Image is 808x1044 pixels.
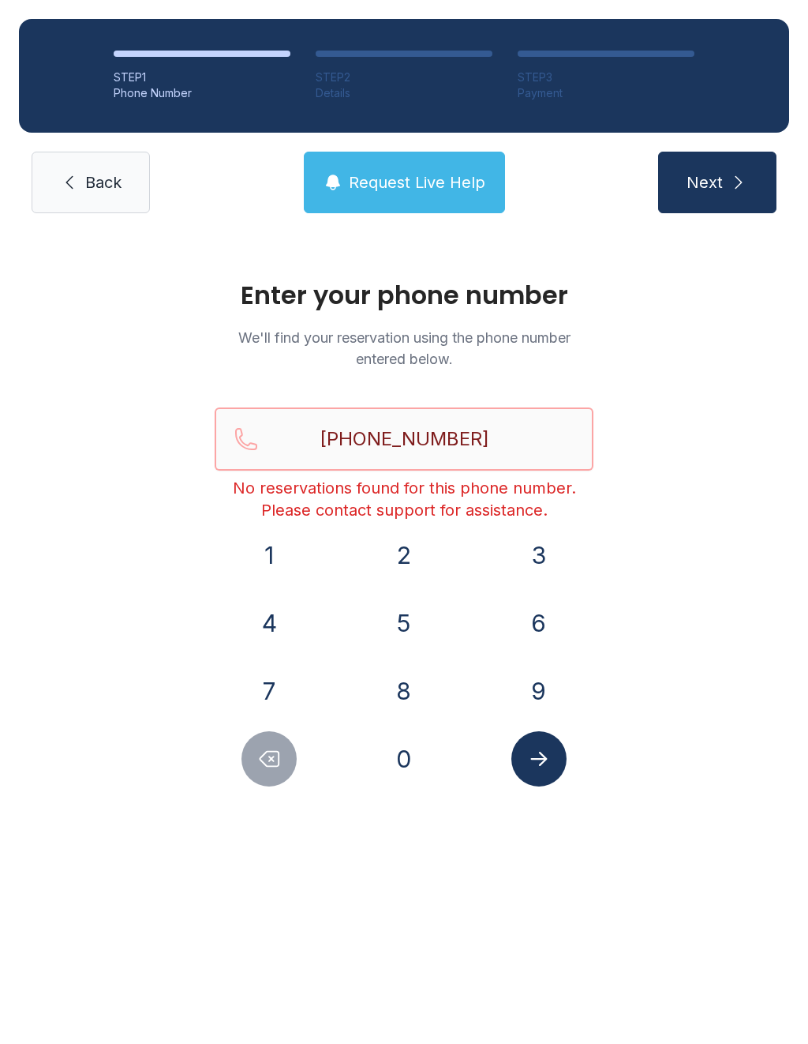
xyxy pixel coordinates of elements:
[114,85,290,101] div: Phone Number
[376,595,432,651] button: 5
[376,663,432,719] button: 8
[316,69,492,85] div: STEP 2
[511,595,567,651] button: 6
[511,663,567,719] button: 9
[349,171,485,193] span: Request Live Help
[215,407,593,471] input: Reservation phone number
[85,171,122,193] span: Back
[518,69,694,85] div: STEP 3
[241,663,297,719] button: 7
[114,69,290,85] div: STEP 1
[241,595,297,651] button: 4
[511,731,567,787] button: Submit lookup form
[215,477,593,521] div: No reservations found for this phone number. Please contact support for assistance.
[241,528,297,583] button: 1
[376,731,432,787] button: 0
[511,528,567,583] button: 3
[376,528,432,583] button: 2
[215,283,593,308] h1: Enter your phone number
[241,731,297,787] button: Delete number
[686,171,723,193] span: Next
[215,327,593,370] p: We'll find your reservation using the phone number entered below.
[518,85,694,101] div: Payment
[316,85,492,101] div: Details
